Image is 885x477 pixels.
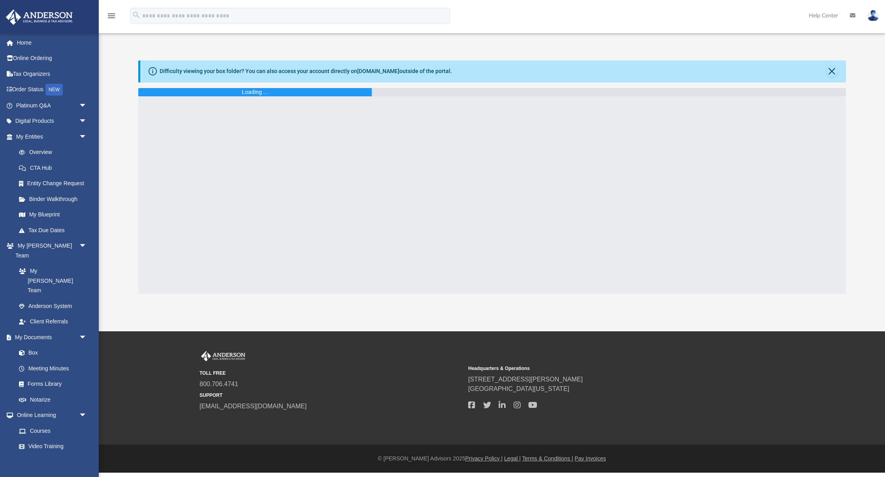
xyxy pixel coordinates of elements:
[200,381,238,387] a: 800.706.4741
[6,66,99,82] a: Tax Organizers
[357,68,399,74] a: [DOMAIN_NAME]
[11,392,95,408] a: Notarize
[99,454,885,463] div: © [PERSON_NAME] Advisors 2025
[827,66,838,77] button: Close
[6,408,95,423] a: Online Learningarrow_drop_down
[11,439,91,454] a: Video Training
[79,98,95,114] span: arrow_drop_down
[200,351,247,361] img: Anderson Advisors Platinum Portal
[11,191,99,207] a: Binder Walkthrough
[200,392,463,399] small: SUPPORT
[11,345,91,361] a: Box
[6,98,99,113] a: Platinum Q&Aarrow_drop_down
[242,88,268,96] div: Loading ...
[11,222,99,238] a: Tax Due Dates
[79,129,95,145] span: arrow_drop_down
[6,35,99,51] a: Home
[6,113,99,129] a: Digital Productsarrow_drop_down
[522,455,573,462] a: Terms & Conditions |
[867,10,879,21] img: User Pic
[200,370,463,377] small: TOLL FREE
[11,361,95,376] a: Meeting Minutes
[11,423,95,439] a: Courses
[11,263,91,299] a: My [PERSON_NAME] Team
[200,403,307,409] a: [EMAIL_ADDRESS][DOMAIN_NAME]
[6,51,99,66] a: Online Ordering
[6,82,99,98] a: Order StatusNEW
[465,455,503,462] a: Privacy Policy |
[11,376,91,392] a: Forms Library
[160,67,452,75] div: Difficulty viewing your box folder? You can also access your account directly on outside of the p...
[4,9,75,25] img: Anderson Advisors Platinum Portal
[574,455,606,462] a: Pay Invoices
[6,129,99,145] a: My Entitiesarrow_drop_down
[468,365,731,372] small: Headquarters & Operations
[11,314,95,330] a: Client Referrals
[132,11,141,19] i: search
[11,145,99,160] a: Overview
[79,238,95,254] span: arrow_drop_down
[504,455,521,462] a: Legal |
[11,176,99,192] a: Entity Change Request
[6,329,95,345] a: My Documentsarrow_drop_down
[79,408,95,424] span: arrow_drop_down
[468,385,569,392] a: [GEOGRAPHIC_DATA][US_STATE]
[107,15,116,21] a: menu
[11,298,95,314] a: Anderson System
[45,84,63,96] div: NEW
[107,11,116,21] i: menu
[11,207,95,223] a: My Blueprint
[6,238,95,263] a: My [PERSON_NAME] Teamarrow_drop_down
[79,113,95,130] span: arrow_drop_down
[79,329,95,346] span: arrow_drop_down
[11,160,99,176] a: CTA Hub
[468,376,583,383] a: [STREET_ADDRESS][PERSON_NAME]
